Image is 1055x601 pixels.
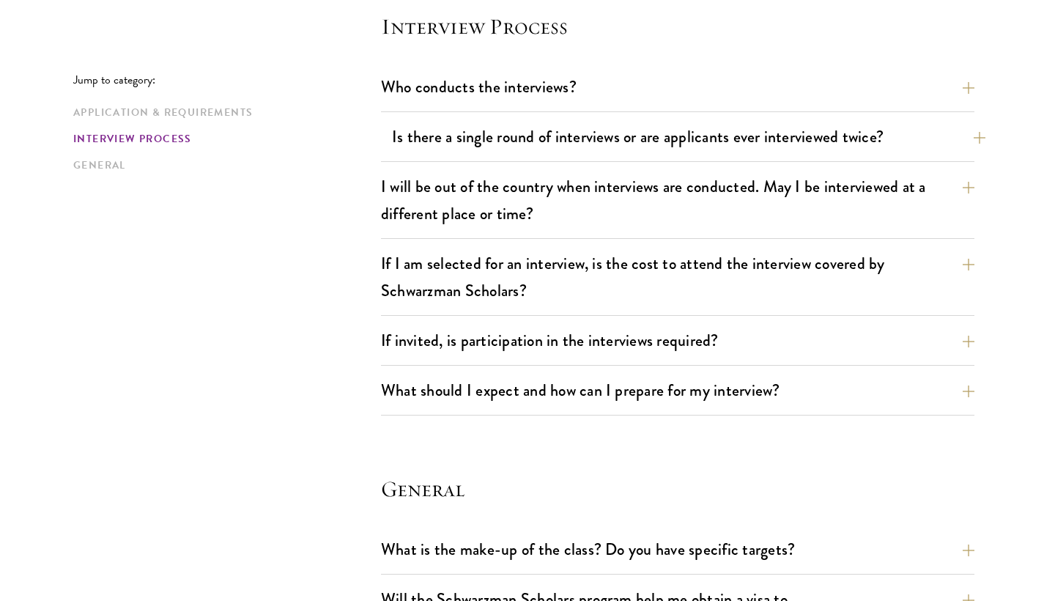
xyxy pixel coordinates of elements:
button: Who conducts the interviews? [381,70,974,103]
button: Is there a single round of interviews or are applicants ever interviewed twice? [392,120,985,153]
button: If invited, is participation in the interviews required? [381,324,974,357]
a: Interview Process [73,131,372,147]
h4: Interview Process [381,12,974,41]
p: Jump to category: [73,73,381,86]
button: What is the make-up of the class? Do you have specific targets? [381,533,974,566]
a: General [73,158,372,173]
button: What should I expect and how can I prepare for my interview? [381,374,974,407]
button: If I am selected for an interview, is the cost to attend the interview covered by Schwarzman Scho... [381,247,974,307]
a: Application & Requirements [73,105,372,120]
button: I will be out of the country when interviews are conducted. May I be interviewed at a different p... [381,170,974,230]
h4: General [381,474,974,504]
